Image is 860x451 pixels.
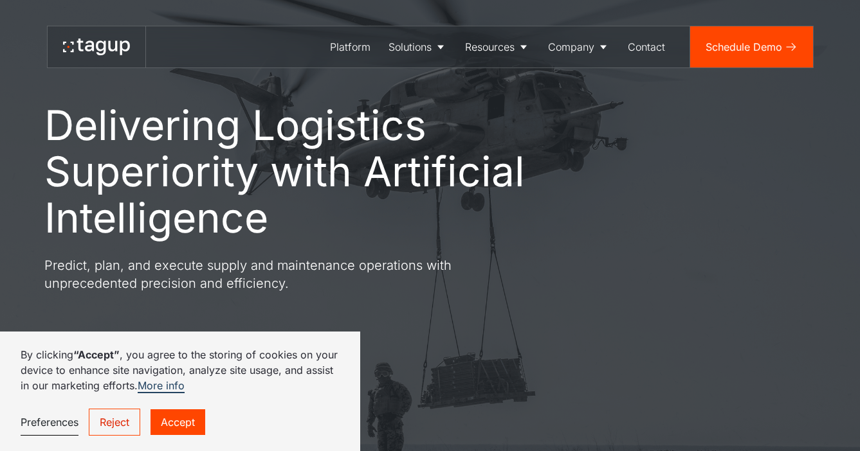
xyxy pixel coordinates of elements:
[44,256,508,292] p: Predict, plan, and execute supply and maintenance operations with unprecedented precision and eff...
[73,348,120,361] strong: “Accept”
[389,39,432,55] div: Solutions
[465,39,515,55] div: Resources
[539,26,619,67] a: Company
[138,379,185,393] a: More info
[21,409,78,436] a: Preferences
[89,409,140,436] a: Reject
[628,39,665,55] div: Contact
[44,102,585,241] h1: Delivering Logistics Superiority with Artificial Intelligence
[380,26,456,67] a: Solutions
[619,26,674,67] a: Contact
[151,409,205,435] a: Accept
[330,39,371,55] div: Platform
[548,39,594,55] div: Company
[690,26,813,67] a: Schedule Demo
[706,39,782,55] div: Schedule Demo
[21,347,340,393] p: By clicking , you agree to the storing of cookies on your device to enhance site navigation, anal...
[456,26,539,67] a: Resources
[321,26,380,67] a: Platform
